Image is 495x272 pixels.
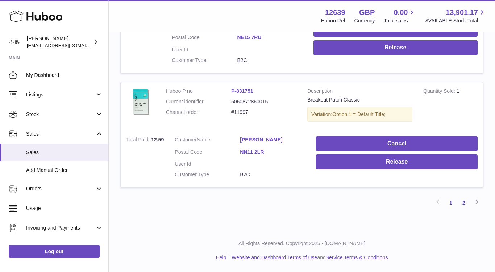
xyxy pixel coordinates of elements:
a: P-831751 [231,88,253,94]
strong: Description [307,88,412,96]
strong: GBP [359,8,375,17]
dt: User Id [172,46,237,53]
span: Orders [26,185,95,192]
span: [EMAIL_ADDRESS][DOMAIN_NAME] [27,42,107,48]
span: AVAILABLE Stock Total [425,17,486,24]
span: Total sales [384,17,416,24]
dt: Postal Code [175,149,240,157]
a: 2 [457,196,470,209]
span: Listings [26,91,95,98]
span: Customer [175,137,197,143]
a: 13,901.17 AVAILABLE Stock Total [425,8,486,24]
strong: Quantity Sold [423,88,457,96]
dt: Channel order [166,109,231,116]
span: Usage [26,205,103,212]
strong: 12639 [325,8,345,17]
div: [PERSON_NAME] [27,35,92,49]
strong: Total Paid [126,137,151,144]
a: Service Terms & Conditions [326,255,388,260]
span: My Dashboard [26,72,103,79]
div: Variation: [307,107,412,122]
dd: B2C [237,57,303,64]
span: Add Manual Order [26,167,103,174]
span: Option 1 = Default Title; [332,111,386,117]
span: Stock [26,111,95,118]
dt: Customer Type [175,171,240,178]
button: Release [313,40,478,55]
a: 1 [444,196,457,209]
dt: Customer Type [172,57,237,64]
p: All Rights Reserved. Copyright 2025 - [DOMAIN_NAME] [115,240,489,247]
span: 13,901.17 [446,8,478,17]
dt: User Id [175,161,240,168]
span: Sales [26,149,103,156]
img: admin@skinchoice.com [9,37,20,48]
a: Log out [9,245,100,258]
dd: 5060872860015 [231,98,296,105]
dt: Name [175,136,240,145]
span: 0.00 [394,8,408,17]
div: Breakout Patch Classic [307,96,412,103]
button: Cancel [316,136,478,151]
dt: Postal Code [172,34,237,43]
span: Sales [26,131,95,137]
div: Currency [354,17,375,24]
a: NN11 2LR [240,149,305,156]
dt: Current identifier [166,98,231,105]
dt: Huboo P no [166,88,231,95]
div: Huboo Ref [321,17,345,24]
span: 12.59 [151,137,164,143]
a: Help [216,255,226,260]
dd: #11997 [231,109,296,116]
a: NE15 7RU [237,34,303,41]
a: Website and Dashboard Terms of Use [232,255,317,260]
button: Release [316,154,478,169]
span: Invoicing and Payments [26,224,95,231]
td: 1 [418,82,483,131]
dd: B2C [240,171,305,178]
img: 126391698654679.jpg [126,88,155,117]
li: and [229,254,388,261]
a: 0.00 Total sales [384,8,416,24]
a: [PERSON_NAME] [240,136,305,143]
